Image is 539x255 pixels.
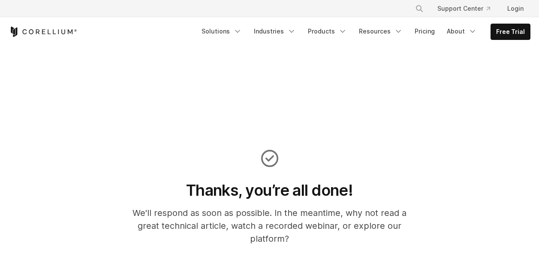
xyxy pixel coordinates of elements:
div: Navigation Menu [196,24,530,40]
a: Support Center [431,1,497,16]
p: We'll respond as soon as possible. In the meantime, why not read a great technical article, watch... [121,206,418,245]
a: Industries [249,24,301,39]
a: Solutions [196,24,247,39]
a: Pricing [410,24,440,39]
a: Free Trial [491,24,530,39]
h1: Thanks, you’re all done! [121,181,418,200]
button: Search [412,1,427,16]
a: Resources [354,24,408,39]
div: Navigation Menu [405,1,530,16]
a: Corellium Home [9,27,77,37]
a: About [442,24,482,39]
a: Products [303,24,352,39]
a: Login [500,1,530,16]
